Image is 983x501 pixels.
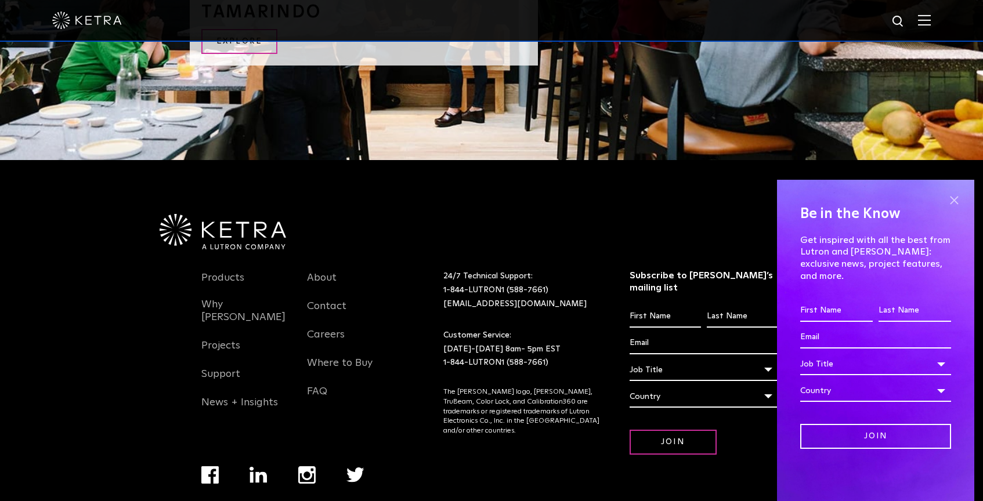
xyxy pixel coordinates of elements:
img: linkedin [250,467,268,483]
a: Why [PERSON_NAME] [201,298,290,337]
p: Get inspired with all the best from Lutron and [PERSON_NAME]: exclusive news, project features, a... [800,234,951,282]
a: About [307,271,337,298]
input: First Name [800,300,873,322]
img: instagram [298,466,316,484]
img: twitter [346,467,364,482]
div: Country [630,386,779,408]
input: Last Name [879,300,951,322]
input: Email [630,332,779,354]
img: facebook [201,466,219,484]
input: Join [630,430,717,455]
a: Products [201,271,244,298]
a: Projects [201,339,240,366]
p: 24/7 Technical Support: [443,270,601,311]
div: Job Title [800,353,951,375]
a: News + Insights [201,396,278,423]
div: Job Title [630,359,779,381]
input: Join [800,424,951,449]
input: First Name [630,306,701,328]
a: Careers [307,328,345,355]
img: ketra-logo-2019-white [52,12,122,29]
a: [EMAIL_ADDRESS][DOMAIN_NAME] [443,300,587,308]
p: Customer Service: [DATE]-[DATE] 8am- 5pm EST [443,329,601,370]
p: The [PERSON_NAME] logo, [PERSON_NAME], TruBeam, Color Lock, and Calibration360 are trademarks or ... [443,387,601,436]
a: 1-844-LUTRON1 (588-7661) [443,358,548,366]
img: search icon [891,14,906,29]
div: Navigation Menu [307,270,395,412]
h4: Be in the Know [800,203,951,225]
input: Last Name [707,306,778,328]
a: 1-844-LUTRON1 (588-7661) [443,286,548,294]
div: Country [800,380,951,402]
a: Where to Buy [307,357,373,383]
a: Support [201,368,240,394]
h3: Subscribe to [PERSON_NAME]’s mailing list [630,270,779,294]
a: Contact [307,300,346,326]
a: FAQ [307,385,327,412]
input: Email [800,326,951,348]
img: Hamburger%20Nav.svg [918,14,931,26]
div: Navigation Menu [201,270,290,423]
img: Ketra-aLutronCo_White_RGB [160,214,286,250]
